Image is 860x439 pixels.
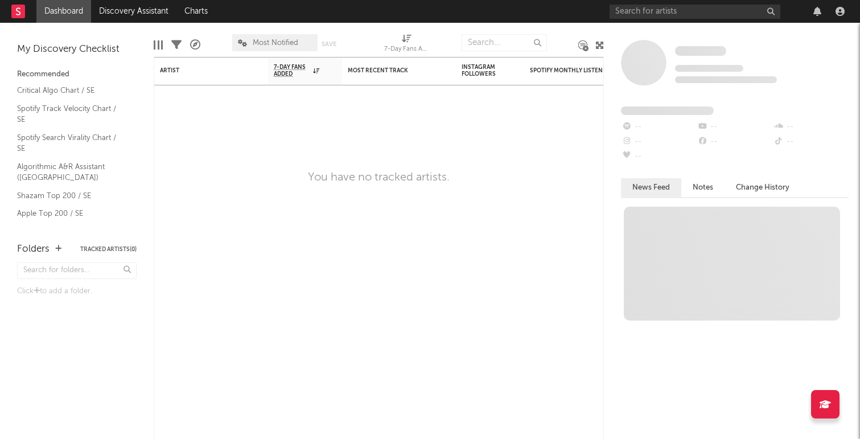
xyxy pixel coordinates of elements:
[80,247,137,252] button: Tracked Artists(0)
[725,178,801,197] button: Change History
[697,120,772,134] div: --
[384,28,430,61] div: 7-Day Fans Added (7-Day Fans Added)
[17,243,50,256] div: Folders
[17,84,125,97] a: Critical Algo Chart / SE
[697,134,772,149] div: --
[17,161,125,184] a: Algorithmic A&R Assistant ([GEOGRAPHIC_DATA])
[17,68,137,81] div: Recommended
[17,43,137,56] div: My Discovery Checklist
[675,65,743,72] span: Tracking Since: [DATE]
[17,102,125,126] a: Spotify Track Velocity Chart / SE
[773,120,849,134] div: --
[17,262,137,279] input: Search for folders...
[773,134,849,149] div: --
[530,67,615,74] div: Spotify Monthly Listeners
[17,285,137,298] div: Click to add a folder.
[675,46,726,56] span: Some Artist
[251,65,262,76] button: Filter by Artist
[675,46,726,57] a: Some Artist
[348,67,433,74] div: Most Recent Track
[17,207,125,220] a: Apple Top 200 / SE
[325,65,336,76] button: Filter by 7-Day Fans Added
[462,34,547,51] input: Search...
[171,28,182,61] div: Filters
[308,171,450,184] div: You have no tracked artists.
[439,65,450,76] button: Filter by Most Recent Track
[322,41,336,47] button: Save
[621,178,681,197] button: News Feed
[253,39,298,47] span: Most Notified
[621,149,697,164] div: --
[621,120,697,134] div: --
[384,43,430,56] div: 7-Day Fans Added (7-Day Fans Added)
[675,76,777,83] span: 0 fans last week
[274,64,310,77] span: 7-Day Fans Added
[17,190,125,202] a: Shazam Top 200 / SE
[621,106,714,115] span: Fans Added by Platform
[621,134,697,149] div: --
[160,67,245,74] div: Artist
[610,5,780,19] input: Search for artists
[154,28,163,61] div: Edit Columns
[190,28,200,61] div: A&R Pipeline
[462,64,501,77] div: Instagram Followers
[681,178,725,197] button: Notes
[507,65,519,76] button: Filter by Instagram Followers
[17,132,125,155] a: Spotify Search Virality Chart / SE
